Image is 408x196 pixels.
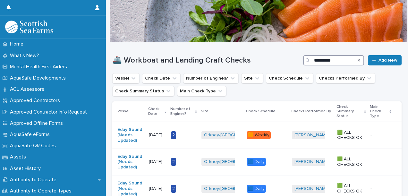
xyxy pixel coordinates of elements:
a: Orkney/[GEOGRAPHIC_DATA] [204,132,265,138]
tr: Eday Sound (Needs Updated) [DATE]2Orkney/[GEOGRAPHIC_DATA] 🟧 Weekly[PERSON_NAME] 🟩 ALL CHECKS OK-- [112,122,402,149]
div: 2 [171,131,176,139]
p: AquaSafe QR Codes [7,143,61,149]
button: Check Schedule [266,73,313,83]
p: Mental Health First Aiders [7,64,72,70]
a: Orkney/[GEOGRAPHIC_DATA] [204,186,265,192]
div: 🟧 Weekly [247,131,271,139]
a: Add New [368,55,402,65]
p: - [370,185,373,192]
p: Approved Contractor Info Request [7,109,92,115]
p: Check Date [148,106,163,117]
p: Approved Offline Forms [7,120,68,126]
p: Check Summary Status [336,103,362,120]
img: bPIBxiqnSb2ggTQWdOVV [5,21,53,33]
p: [DATE] [149,132,166,138]
p: 🟩 ALL CHECKS OK [337,130,365,141]
button: Site [241,73,263,83]
a: Orkney/[GEOGRAPHIC_DATA] [204,159,265,165]
a: [PERSON_NAME] [294,159,329,165]
button: Checks Performed By [316,73,375,83]
p: Asset History [7,166,46,172]
p: 🟩 ALL CHECKS OK [337,183,365,194]
p: Main Check Type [370,103,388,120]
p: ACL Assessors [7,86,49,92]
p: Assets [7,154,31,160]
p: - [370,158,373,165]
p: [DATE] [149,186,166,192]
input: Search [303,55,364,65]
div: 🟦 Daily [247,158,266,166]
p: 🟩 ALL CHECKS OK [337,157,365,167]
p: Approved Contractors [7,98,65,104]
a: Eday Sound (Needs Updated) [117,127,144,143]
p: Authority to Operate [7,177,62,183]
p: - [370,131,373,138]
p: Authority to Operate Types [7,188,77,194]
a: Eday Sound (Needs Updated) [117,154,144,170]
button: Check Date [142,73,181,83]
div: 🟦 Daily [247,185,266,193]
p: AquaSafe eForms [7,132,55,138]
tr: Eday Sound (Needs Updated) [DATE]2Orkney/[GEOGRAPHIC_DATA] 🟦 Daily[PERSON_NAME] 🟩 ALL CHECKS OK-- [112,149,402,175]
button: Main Check Type [177,86,226,96]
p: AquaSafe Developments [7,75,71,81]
p: Check Schedule [246,108,276,115]
div: 2 [171,185,176,193]
h1: 🚢 Workboat and Landing Craft Checks [112,56,301,65]
p: Site [201,108,208,115]
button: Number of Engines? [183,73,239,83]
p: Vessel [117,108,130,115]
a: [PERSON_NAME] [294,186,329,192]
button: Check Summary Status [112,86,174,96]
p: What's New? [7,53,44,59]
p: Number of Engines? [170,106,193,117]
span: Add New [378,58,397,63]
p: [DATE] [149,159,166,165]
a: [PERSON_NAME] [294,132,329,138]
p: Home [7,41,29,47]
button: Vessel [112,73,140,83]
p: Checks Performed By [291,108,331,115]
div: 2 [171,158,176,166]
